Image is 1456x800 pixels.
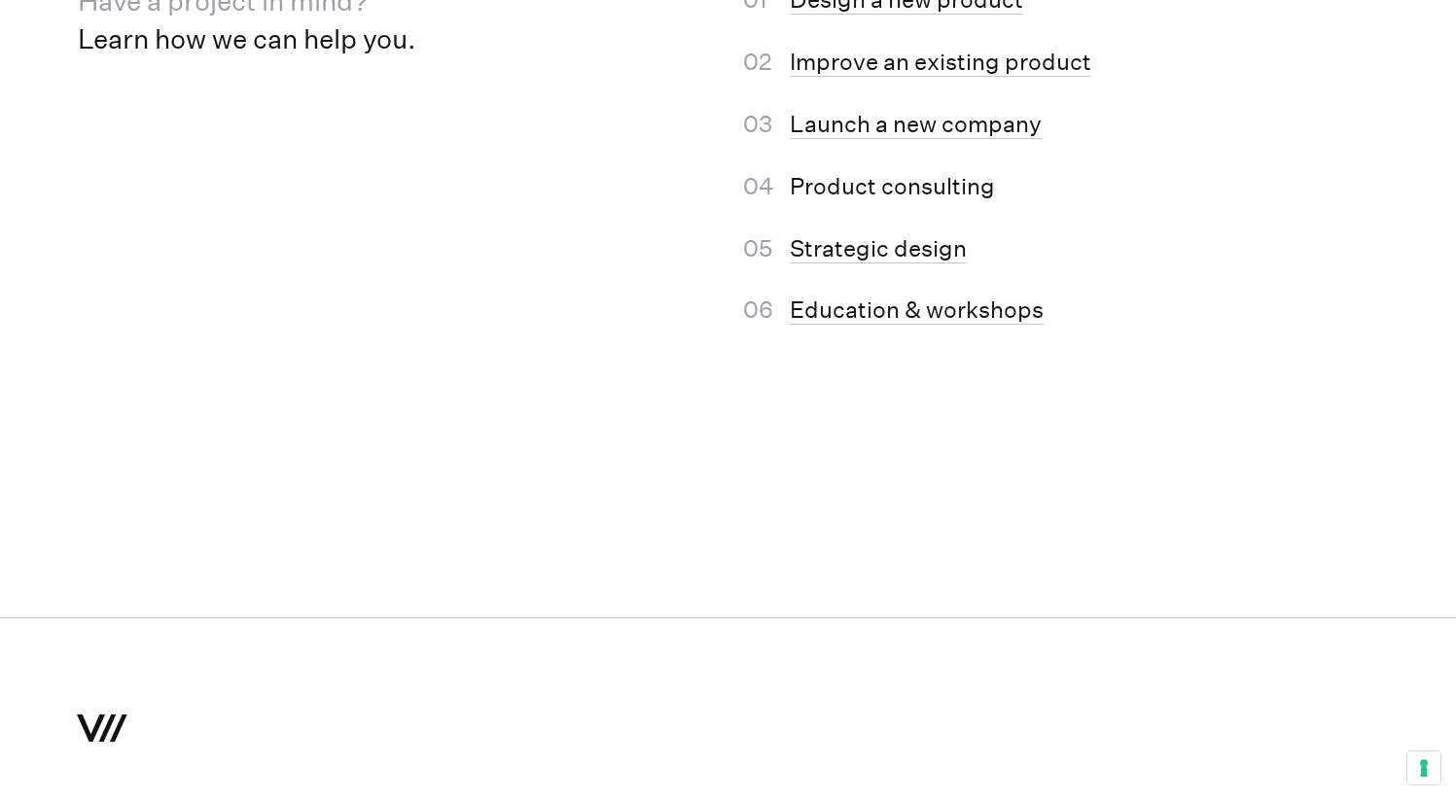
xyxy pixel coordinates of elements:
a: Strategic design [790,234,967,263]
a: Education & workshops [790,296,1044,325]
button: Your consent preferences for tracking technologies [1407,751,1440,784]
a: Launch a new company [790,110,1042,139]
a: Product consulting [790,172,995,201]
a: Improve an existing product [790,48,1091,77]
